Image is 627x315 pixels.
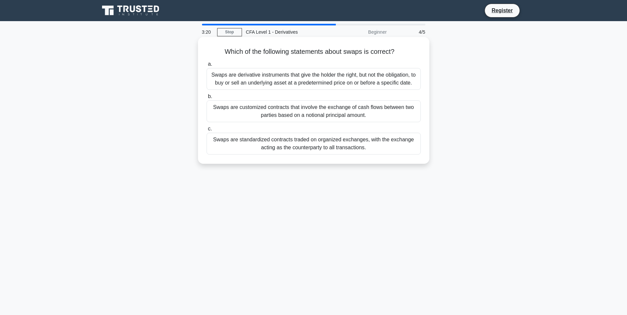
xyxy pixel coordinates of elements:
a: Stop [217,28,242,36]
span: b. [208,93,212,99]
a: Register [488,6,517,15]
div: 3:20 [198,25,217,39]
div: Swaps are standardized contracts traded on organized exchanges, with the exchange acting as the c... [207,133,421,155]
div: Beginner [333,25,391,39]
h5: Which of the following statements about swaps is correct? [206,48,421,56]
div: Swaps are derivative instruments that give the holder the right, but not the obligation, to buy o... [207,68,421,90]
span: c. [208,126,212,131]
div: CFA Level 1 - Derivatives [242,25,333,39]
div: 4/5 [391,25,429,39]
div: Swaps are customized contracts that involve the exchange of cash flows between two parties based ... [207,100,421,122]
span: a. [208,61,212,67]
